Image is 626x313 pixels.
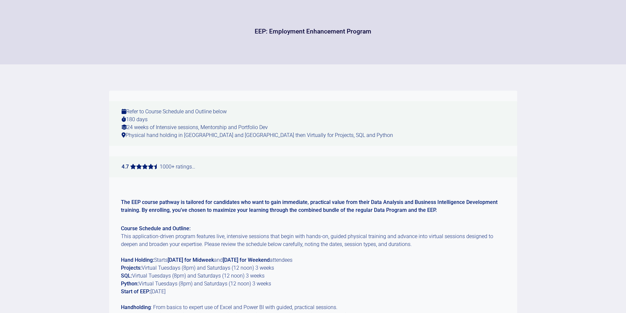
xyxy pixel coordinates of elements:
strong: 4.7 [122,164,129,170]
strong: Handholding [121,304,151,310]
strong: Python: [121,280,139,287]
p: Refer to Course Schedule and Outline below 180 days 24 weeks of Intensive sessions, Mentorship an... [109,101,517,146]
strong: [DATE] for Midweek [168,257,214,263]
p: 1000+ ratings… [109,156,517,177]
strong: Course Schedule and Outline: [121,225,191,232]
strong: The EEP course pathway is tailored for candidates who want to gain immediate, practical value fro... [121,199,498,213]
strong: Projects: [121,265,142,271]
strong: [DATE] for Weekend [223,257,270,263]
strong: Hand Holding: [121,257,154,263]
strong: Start of EEP: [121,288,151,295]
strong: SQL: [121,273,132,279]
h1: EEP: Employment Enhancement Program [255,27,371,36]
